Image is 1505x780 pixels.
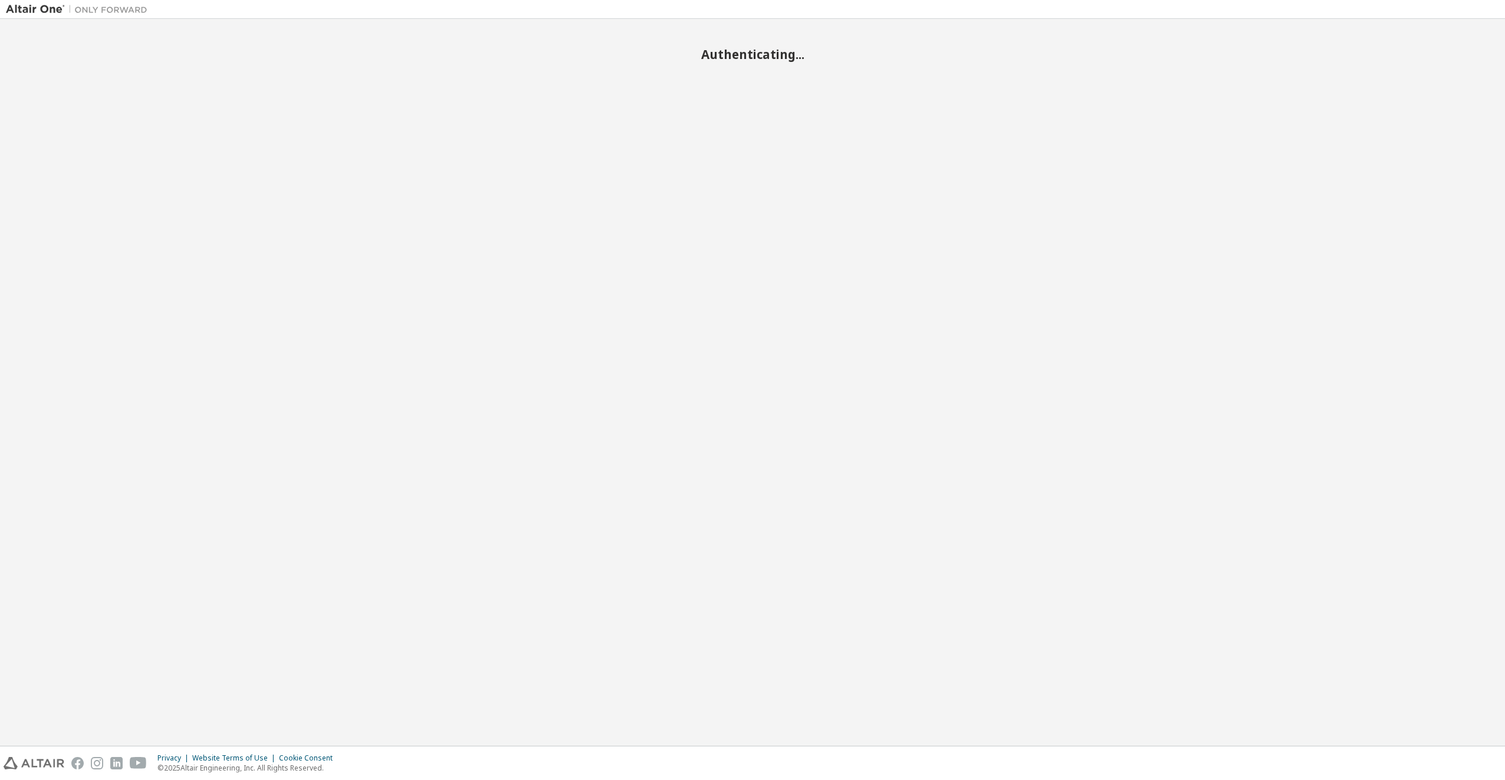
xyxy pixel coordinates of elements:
img: facebook.svg [71,757,84,769]
img: linkedin.svg [110,757,123,769]
img: youtube.svg [130,757,147,769]
div: Privacy [157,753,192,763]
div: Website Terms of Use [192,753,279,763]
h2: Authenticating... [6,47,1499,62]
img: altair_logo.svg [4,757,64,769]
div: Cookie Consent [279,753,340,763]
img: instagram.svg [91,757,103,769]
p: © 2025 Altair Engineering, Inc. All Rights Reserved. [157,763,340,773]
img: Altair One [6,4,153,15]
